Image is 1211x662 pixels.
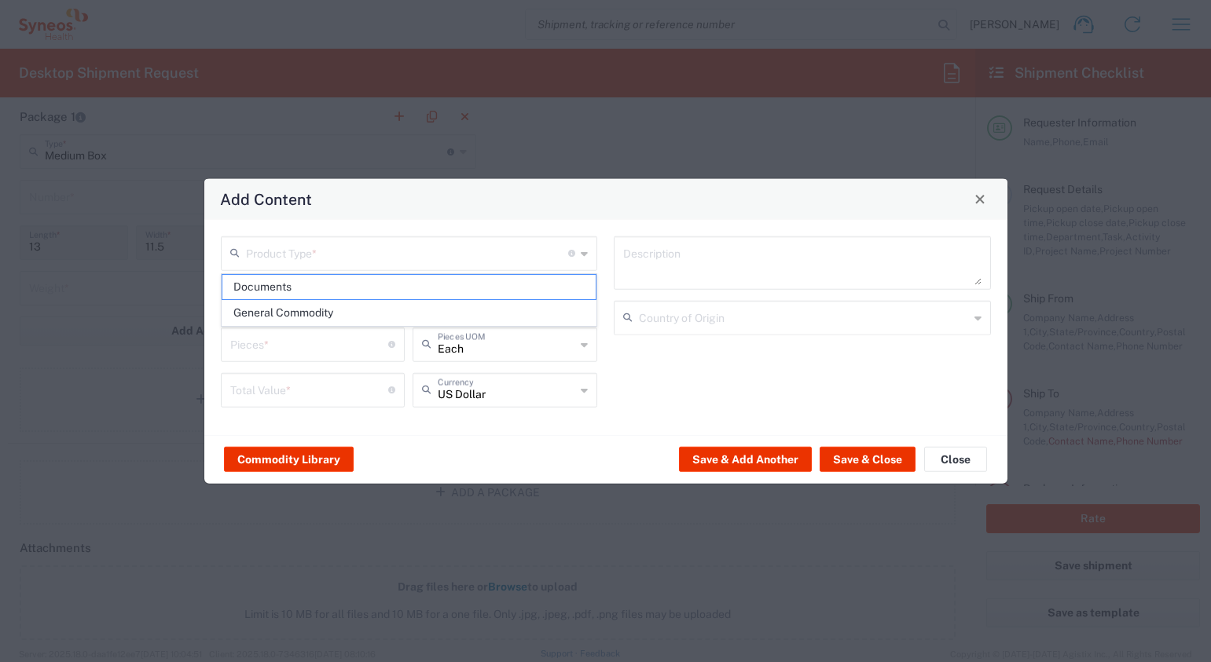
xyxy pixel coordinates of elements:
span: General Commodity [222,301,596,325]
button: Close [969,188,991,210]
button: Close [924,447,987,472]
button: Save & Close [820,447,916,472]
button: Save & Add Another [679,447,812,472]
button: Commodity Library [224,447,354,472]
h4: Add Content [220,188,312,210]
span: Documents [222,275,596,299]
